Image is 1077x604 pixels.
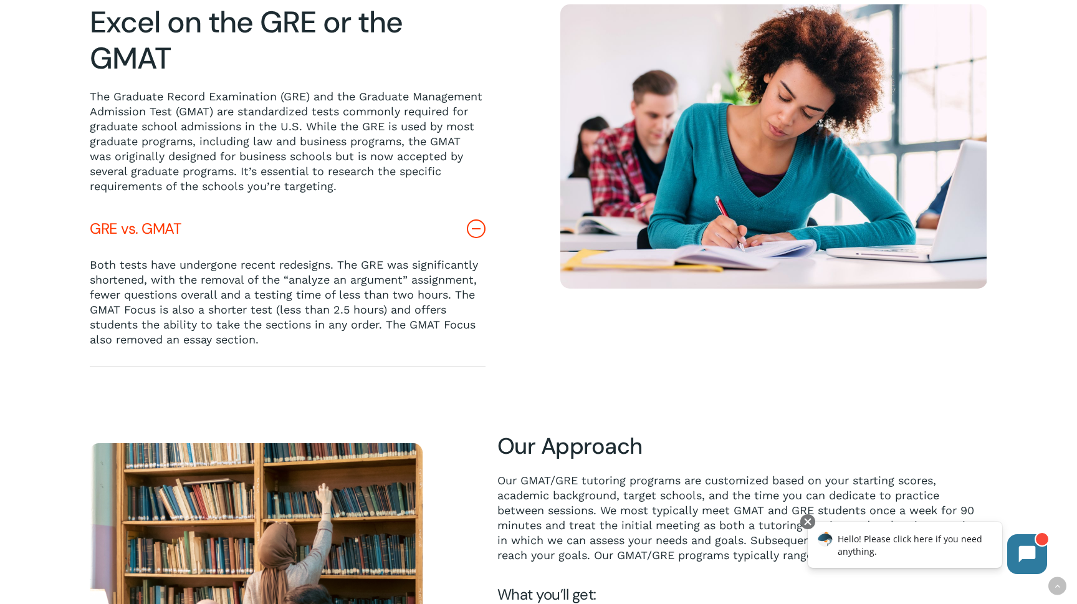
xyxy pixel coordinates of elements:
[90,89,486,194] p: The Graduate Record Examination (GRE) and the Graduate Management Admission Test (GMAT) are stand...
[90,200,486,257] a: GRE vs. GMAT
[795,512,1060,587] iframe: Chatbot
[90,4,486,77] h2: Excel on the GRE or the GMAT
[497,473,987,563] p: Our GMAT/GRE tutoring programs are customized based on your starting scores, academic background,...
[560,4,987,289] img: Test Taking 3
[90,257,486,347] p: Both tests have undergone recent redesigns. The GRE was significantly shortened, with the removal...
[497,432,987,461] h3: Our Approach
